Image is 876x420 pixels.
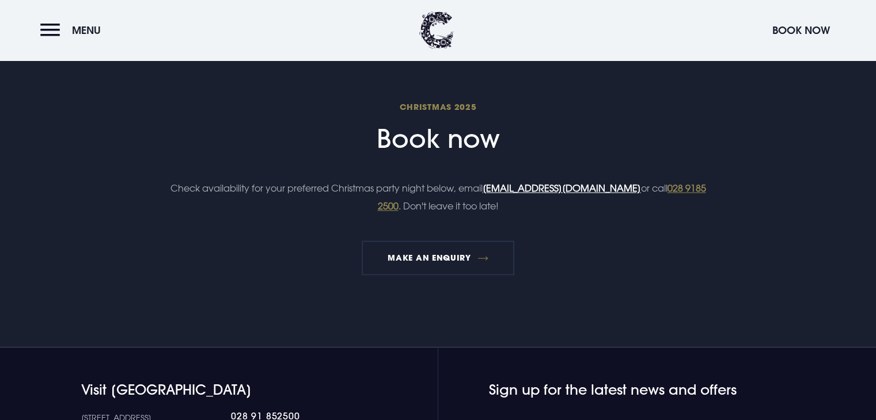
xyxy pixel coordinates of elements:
[362,240,514,275] a: MAKE AN ENQUIRY
[164,101,712,112] span: Christmas 2025
[164,180,712,215] p: Check availability for your preferred Christmas party night below, email or call . Don't leave it...
[40,18,107,43] button: Menu
[377,182,706,211] a: 028 9185 2500
[489,381,704,398] h4: Sign up for the latest news and offers
[164,101,712,154] h2: Book now
[767,18,836,43] button: Book Now
[81,381,363,398] h4: Visit [GEOGRAPHIC_DATA]
[419,12,454,49] img: Clandeboye Lodge
[72,24,101,37] span: Menu
[482,182,640,194] a: [EMAIL_ADDRESS][DOMAIN_NAME]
